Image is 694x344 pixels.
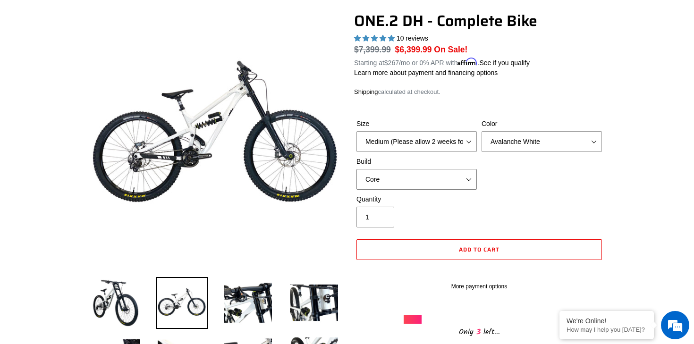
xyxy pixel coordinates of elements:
a: Shipping [354,88,378,96]
span: On Sale! [434,43,467,56]
p: Starting at /mo or 0% APR with . [354,56,530,68]
div: We're Online! [567,317,647,325]
img: Load image into Gallery viewer, ONE.2 DH - Complete Bike [90,277,142,329]
span: 3 [474,326,483,338]
span: Affirm [457,58,477,66]
span: 10 reviews [397,34,428,42]
img: Load image into Gallery viewer, ONE.2 DH - Complete Bike [156,277,208,329]
label: Color [482,119,602,129]
label: Quantity [356,194,477,204]
label: Build [356,157,477,167]
a: Learn more about payment and financing options [354,69,498,76]
img: Load image into Gallery viewer, ONE.2 DH - Complete Bike [288,277,340,329]
span: $267 [384,59,399,67]
p: How may I help you today? [567,326,647,333]
a: More payment options [356,282,602,291]
a: See if you qualify - Learn more about Affirm Financing (opens in modal) [479,59,530,67]
s: $7,399.99 [354,45,391,54]
button: Add to cart [356,239,602,260]
span: 5.00 stars [354,34,397,42]
span: Add to cart [459,245,499,254]
div: Only left... [404,324,555,338]
img: Load image into Gallery viewer, ONE.2 DH - Complete Bike [222,277,274,329]
span: $6,399.99 [395,45,432,54]
h1: ONE.2 DH - Complete Bike [354,12,604,30]
div: calculated at checkout. [354,87,604,97]
label: Size [356,119,477,129]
